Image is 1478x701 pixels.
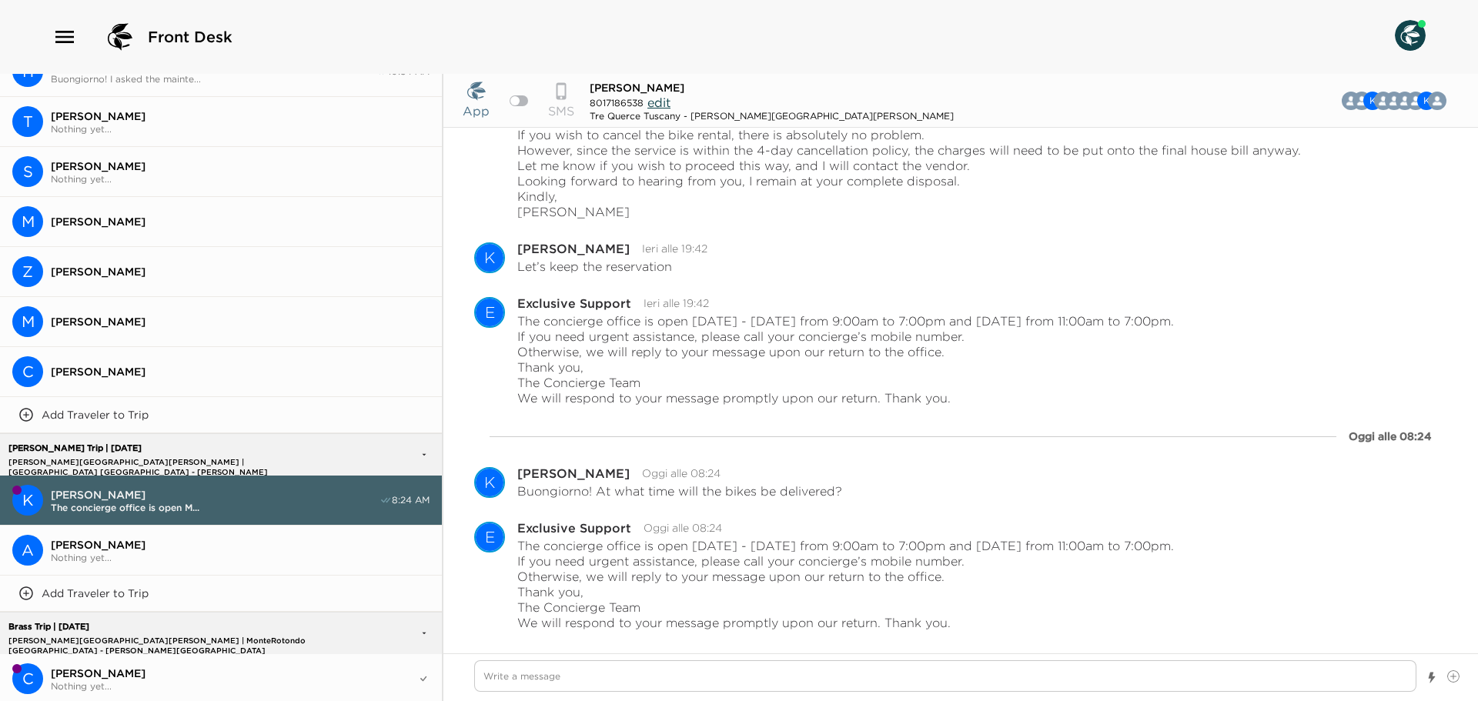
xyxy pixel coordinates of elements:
[1386,85,1459,116] button: CKCBGDKSA
[42,586,149,600] p: Add Traveler to Trip
[51,215,430,229] span: [PERSON_NAME]
[148,26,232,48] span: Front Desk
[51,538,430,552] span: [PERSON_NAME]
[517,467,630,479] div: [PERSON_NAME]
[517,522,631,534] div: Exclusive Support
[12,356,43,387] div: Caitlin Lennon
[517,483,842,499] p: Buongiorno! At what time will the bikes be delivered?
[12,106,43,137] div: T
[474,522,505,552] div: Exclusive Support
[517,313,1174,406] p: The concierge office is open [DATE] - [DATE] from 9:00am to 7:00pm and [DATE] from 11:00am to 7:0...
[12,535,43,566] div: Ann Wadsworth
[5,622,337,632] p: Brass Trip | [DATE]
[476,467,503,498] div: K
[12,256,43,287] div: Z
[12,106,43,137] div: Tucker Madey
[1395,20,1426,51] img: User
[517,297,631,309] div: Exclusive Support
[12,306,43,337] div: M
[102,18,139,55] img: logo
[1349,429,1432,444] div: Oggi alle 08:24
[51,123,430,135] span: Nothing yet...
[1426,664,1437,691] button: Show templates
[474,467,505,498] div: Kip Wadsworth
[1428,92,1446,110] div: Casali di Casole Concierge Team
[590,81,684,95] span: [PERSON_NAME]
[12,156,43,187] div: Sara Paxton
[51,159,430,173] span: [PERSON_NAME]
[12,356,43,387] div: C
[12,485,43,516] div: Kip Wadsworth
[12,535,43,566] div: A
[5,636,337,646] p: [PERSON_NAME][GEOGRAPHIC_DATA][PERSON_NAME] | MonteRotondo [GEOGRAPHIC_DATA] - [PERSON_NAME][GEOG...
[517,242,630,255] div: [PERSON_NAME]
[517,259,672,274] p: Let’s keep the reservation
[12,206,43,237] div: M
[644,521,722,535] time: 2025-10-02T06:24:52.727Z
[1428,92,1446,110] img: C
[51,73,376,85] span: Buongiorno! I asked the mainte...
[642,242,707,255] time: 2025-10-01T17:42:14.386Z
[590,97,644,108] span: 8017186538
[51,173,430,185] span: Nothing yet...
[548,102,574,120] p: SMS
[51,315,430,329] span: [PERSON_NAME]
[51,265,430,279] span: [PERSON_NAME]
[42,408,149,422] p: Add Traveler to Trip
[476,242,503,273] div: K
[5,443,337,453] p: [PERSON_NAME] Trip | [DATE]
[12,663,43,694] div: Casali di Casole Concierge Team
[51,552,430,563] span: Nothing yet...
[517,112,1301,219] p: Buonasera [PERSON_NAME], If you wish to cancel the bike rental, there is absolutely no problem. H...
[12,485,43,516] div: K
[474,242,505,273] div: Kip Wadsworth
[517,538,1174,630] p: The concierge office is open [DATE] - [DATE] from 9:00am to 7:00pm and [DATE] from 11:00am to 7:0...
[51,365,430,379] span: [PERSON_NAME]
[474,297,505,328] div: Exclusive Support
[51,666,417,680] span: [PERSON_NAME]
[12,206,43,237] div: Michael Thurman
[5,457,337,467] p: [PERSON_NAME][GEOGRAPHIC_DATA][PERSON_NAME] | [GEOGRAPHIC_DATA] [GEOGRAPHIC_DATA] - [PERSON_NAME]...
[642,466,721,480] time: 2025-10-02T06:24:30.720Z
[51,502,380,513] span: The concierge office is open M...
[647,95,670,110] span: edit
[644,296,709,310] time: 2025-10-01T17:42:36.507Z
[51,109,430,123] span: [PERSON_NAME]
[590,110,954,122] div: Tre Querce Tuscany - [PERSON_NAME][GEOGRAPHIC_DATA][PERSON_NAME]
[51,680,417,692] span: Nothing yet...
[12,663,43,694] div: C
[463,102,490,120] p: App
[51,488,380,502] span: [PERSON_NAME]
[12,156,43,187] div: S
[12,306,43,337] div: Mike Garber
[476,297,503,328] div: E
[392,494,430,506] span: 8:24 AM
[474,660,1416,692] textarea: Write a message
[476,522,503,552] div: E
[12,256,43,287] div: Zach Cregger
